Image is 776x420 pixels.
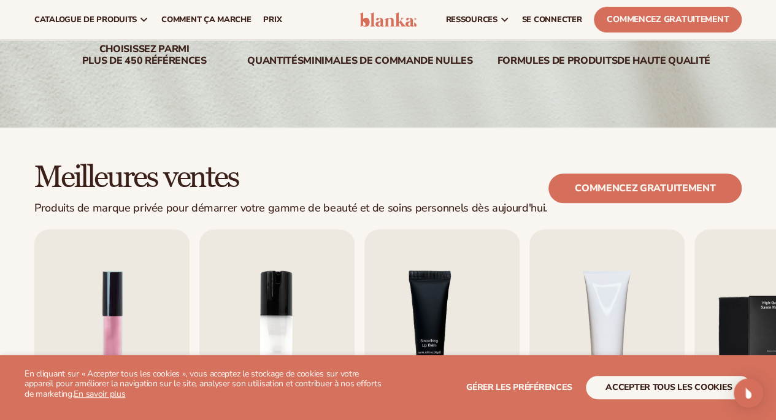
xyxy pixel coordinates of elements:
[497,54,617,67] font: Formules de produits
[247,54,303,67] font: Quantités
[359,12,417,27] img: logo
[34,200,547,215] font: Produits de marque privée pour démarrer votre gamme de beauté et de soins personnels dès aujourd'...
[445,14,497,25] font: ressources
[82,54,207,67] font: plus de 450 références
[586,376,751,399] button: accepter tous les cookies
[734,378,763,408] div: Open Intercom Messenger
[548,174,742,203] a: Commencez gratuitement
[303,54,472,67] font: minimales de commande nulles
[34,159,239,196] font: Meilleures ventes
[74,388,125,400] a: En savoir plus
[25,368,381,400] font: En cliquant sur « Accepter tous les cookies », vous acceptez le stockage de cookies sur votre app...
[161,14,251,25] font: Comment ça marche
[466,381,572,393] font: Gérer les préférences
[466,376,572,399] button: Gérer les préférences
[617,54,710,67] font: de haute qualité
[594,7,742,32] a: Commencez gratuitement
[575,181,715,195] font: Commencez gratuitement
[522,14,582,25] font: SE CONNECTER
[605,381,732,393] font: accepter tous les cookies
[607,13,729,25] font: Commencez gratuitement
[263,14,282,25] font: prix
[99,42,190,56] font: Choisissez parmi
[34,14,137,25] font: catalogue de produits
